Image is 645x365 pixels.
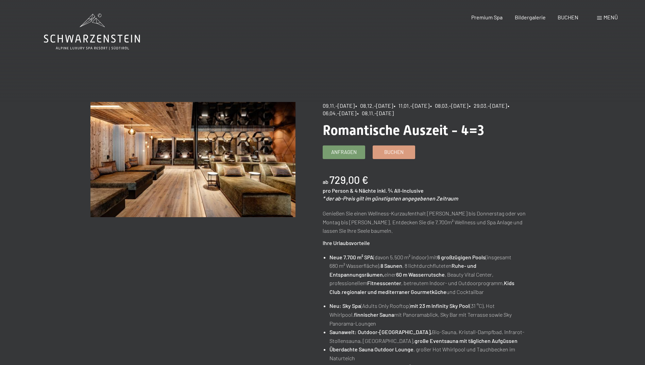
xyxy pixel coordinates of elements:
span: Anfragen [331,149,357,156]
strong: finnischer Sauna [354,311,394,318]
strong: mit 23 m Infinity Sky Pool [410,302,470,309]
strong: Ruhe- und Entspannungsräumen, [329,262,476,278]
strong: Neue 7.700 m² SPA [329,254,373,260]
strong: 6 großzügigen Pools [437,254,486,260]
span: ab [323,178,328,185]
span: 09.11.–[DATE] [323,102,355,109]
img: Romantische Auszeit - 4=3 [90,102,295,217]
strong: große Eventsauna mit täglichen Aufgüssen [414,337,517,344]
span: • 08.03.–[DATE] [430,102,468,109]
span: • 08.12.–[DATE] [355,102,393,109]
span: inkl. ¾ All-Inclusive [377,187,424,194]
a: Anfragen [323,146,365,159]
a: Bildergalerie [515,14,546,20]
strong: 60 m Wasserrutsche [396,271,445,278]
span: Romantische Auszeit - 4=3 [323,122,484,138]
strong: Neu: Sky Spa [329,302,361,309]
strong: Kids Club [329,280,514,295]
span: • 11.01.–[DATE] [394,102,429,109]
strong: Saunawelt: Outdoor-[GEOGRAPHIC_DATA], [329,329,432,335]
p: Genießen Sie einen Wellness-Kurzaufenthalt [PERSON_NAME] bis Donnerstag oder von Montag bis [PERS... [323,209,528,235]
strong: Ihre Urlaubsvorteile [323,240,370,246]
a: BUCHEN [558,14,578,20]
li: (davon 5.500 m² indoor) mit (insgesamt 680 m² Wasserfläche), , 8 lichtdurchfluteten einer , Beaut... [329,253,527,296]
b: 729,00 € [329,174,368,186]
span: Buchen [384,149,404,156]
span: • 08.11.–[DATE] [357,110,394,116]
span: pro Person & [323,187,354,194]
em: * der ab-Preis gilt im günstigsten angegebenen Zeitraum [323,195,458,202]
li: , großer Hot Whirlpool und Tauchbecken im Naturteich [329,345,527,362]
span: 4 Nächte [355,187,376,194]
strong: Fitnesscenter [367,280,401,286]
a: Premium Spa [471,14,503,20]
strong: 8 Saunen [380,262,402,269]
li: Bio-Sauna, Kristall-Dampfbad, Infrarot-Stollensauna, [GEOGRAPHIC_DATA], [329,328,527,345]
strong: Überdachte Sauna Outdoor Lounge [329,346,413,352]
span: Menü [604,14,618,20]
strong: regionaler und mediterraner Gourmetküche [342,289,446,295]
span: • 29.03.–[DATE] [469,102,507,109]
a: Buchen [373,146,415,159]
li: (Adults Only Rooftop) (31 °C), Hot Whirlpool, mit Panoramablick, Sky Bar mit Terrasse sowie Sky P... [329,301,527,328]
